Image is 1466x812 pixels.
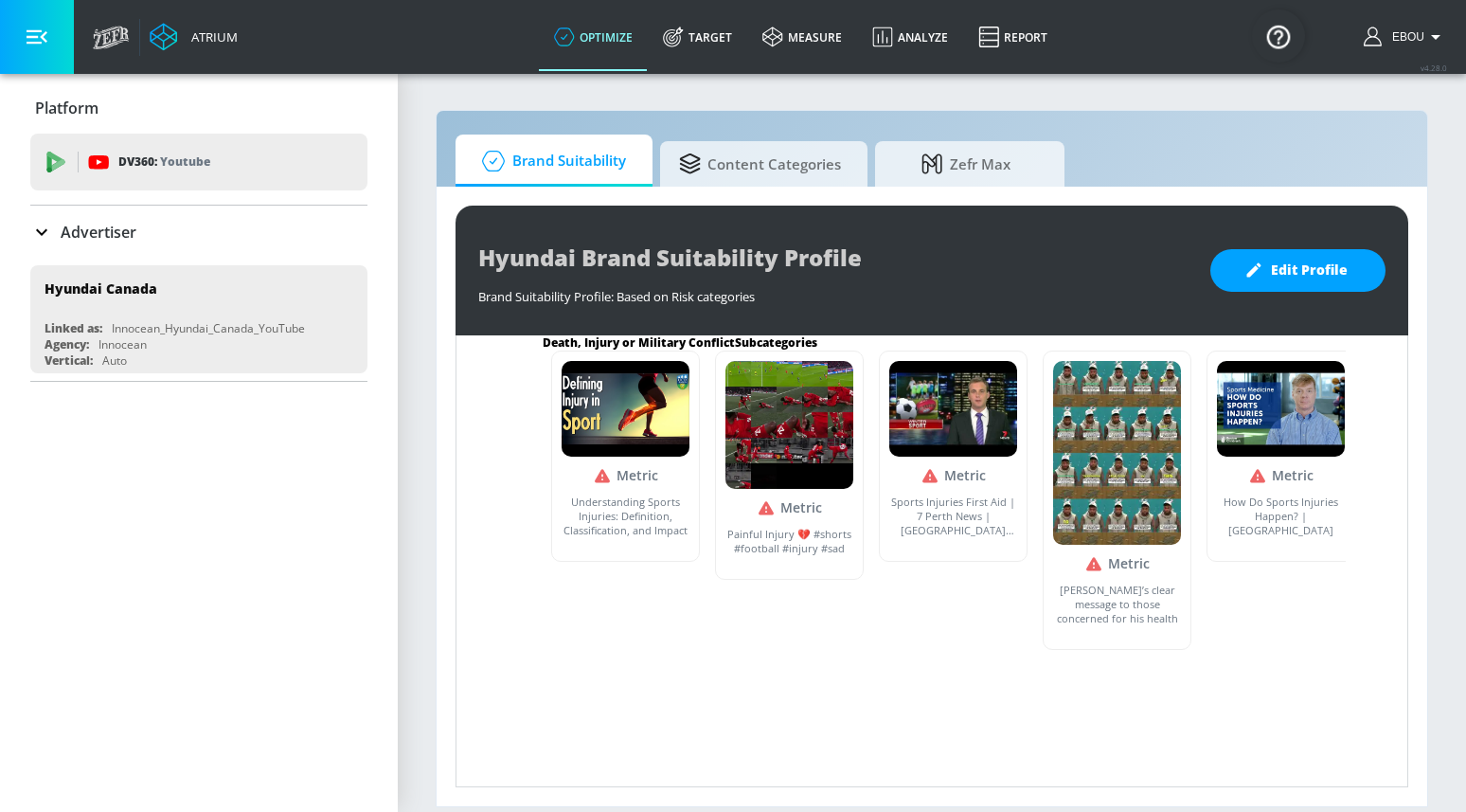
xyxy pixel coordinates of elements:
[1217,495,1345,537] a: How Do Sports Injuries Happen? | [GEOGRAPHIC_DATA]
[648,3,747,71] a: Target
[963,3,1063,71] a: Report
[30,265,367,373] div: Hyundai CanadaLinked as:Innocean_Hyundai_Canada_YouTubeAgency:InnoceanVertical:Auto
[539,3,648,71] a: optimize
[1248,259,1348,282] span: Edit Profile
[921,466,939,485] i: Unsuitable
[478,279,1191,305] div: Brand Suitability Profile: Based on Risk categories
[889,495,1017,537] a: Sports Injuries First Aid | 7 Perth News | [GEOGRAPHIC_DATA][PERSON_NAME]
[1252,9,1305,63] button: Open Resource Center
[562,495,689,537] a: Understanding Sports Injuries: Definition, Classification, and Impact
[1364,26,1447,48] button: Ebou
[1084,554,1103,573] i: Unsuitable
[679,141,841,187] span: Content Categories
[944,466,986,484] span: Metric
[61,222,136,243] p: Advertiser
[894,141,1038,187] span: Zefr Max
[45,352,93,369] div: Vertical:
[35,98,98,118] p: Platform
[102,352,127,369] div: Auto
[857,3,963,71] a: Analyze
[593,466,612,485] i: Unsuitable
[1217,361,1345,457] img: video-thumbnail
[725,361,853,489] img: video-thumbnail
[45,336,89,352] div: Agency:
[1248,466,1267,485] i: Unsuitable
[150,23,238,51] a: Atrium
[112,320,305,336] div: Innocean_Hyundai_Canada_YouTube
[889,361,1017,457] img: video-thumbnail
[725,527,853,555] a: Painful Injury 💔 #shorts #football #injury #sad
[30,206,367,259] div: Advertiser
[527,335,1346,351] div: Death, Injury or Military Conflict Subcategories
[757,498,776,517] i: Unsuitable
[184,28,238,45] div: Atrium
[45,280,157,298] div: Hyundai Canada
[474,138,626,184] span: Brand Suitability
[98,336,147,352] div: Innocean
[30,81,367,135] div: Platform
[1108,554,1150,572] span: Metric
[1053,583,1181,625] a: [PERSON_NAME]’s clear message to those concerned for his health
[780,498,822,516] span: Metric
[30,134,367,190] div: DV360: Youtube
[118,152,210,172] p: DV360:
[45,320,102,336] div: Linked as:
[1272,466,1314,484] span: Metric
[1385,30,1424,44] span: login as: ebou.njie@zefr.com
[747,3,857,71] a: measure
[562,361,689,457] img: video-thumbnail
[617,466,658,484] span: Metric
[1053,361,1181,545] img: video-thumbnail
[160,152,210,171] p: Youtube
[1421,63,1447,73] span: v 4.28.0
[1210,249,1386,292] button: Edit Profile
